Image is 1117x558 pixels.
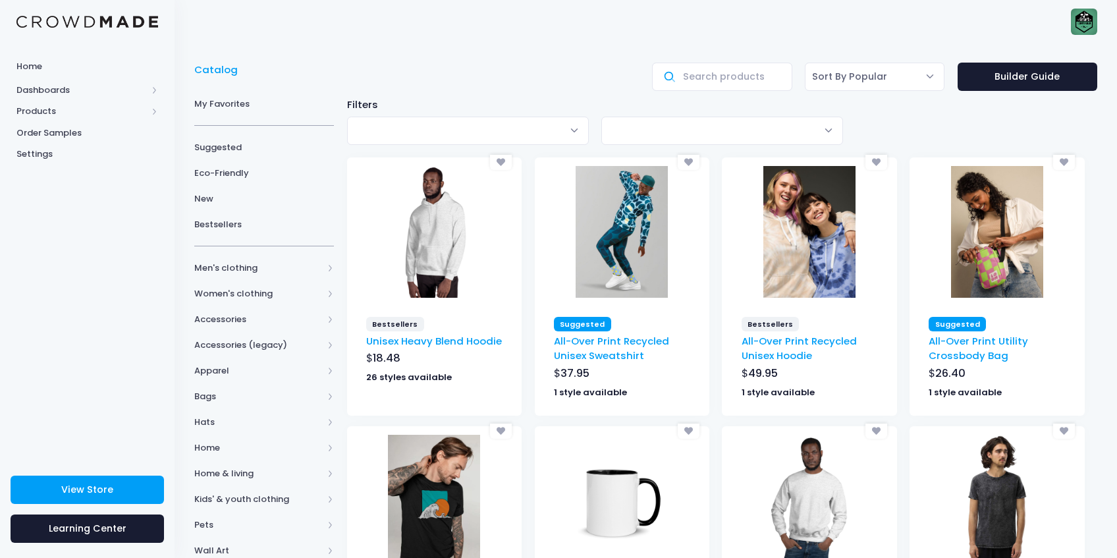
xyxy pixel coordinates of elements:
a: All-Over Print Utility Crossbody Bag [929,334,1028,362]
a: View Store [11,476,164,504]
span: Suggested [554,317,611,331]
a: Eco-Friendly [194,160,334,186]
span: 26.40 [935,366,966,381]
div: Add to favorites [1053,424,1075,439]
strong: 26 styles available [366,371,452,383]
a: All-Over Print Recycled Unisex Sweatshirt [554,334,669,362]
div: Filters [341,98,1104,112]
span: Home [16,60,158,73]
span: Bestsellers [366,317,424,331]
span: Wall Art [194,544,323,557]
span: New [194,192,334,206]
div: $ [742,366,878,384]
div: Add to favorites [865,424,887,439]
div: Add to favorites [865,155,887,170]
span: Pets [194,518,323,532]
span: Home & living [194,467,323,480]
span: Accessories [194,313,323,326]
div: $ [929,366,1065,384]
span: My Favorites [194,98,334,111]
strong: 1 style available [929,386,1002,399]
span: View Store [61,483,113,496]
img: Logo [16,16,158,28]
div: Add to favorites [678,155,699,170]
a: New [194,186,334,211]
span: Accessories (legacy) [194,339,323,352]
span: Suggested [194,141,334,154]
span: Bestsellers [742,317,800,331]
input: Search products [652,63,792,91]
div: Add to favorites [490,424,512,439]
a: Bestsellers [194,211,334,237]
a: Unisex Heavy Blend Hoodie [366,334,502,348]
span: Suggested [929,317,986,331]
span: Kids' & youth clothing [194,493,323,506]
strong: 1 style available [554,386,627,399]
span: Apparel [194,364,323,377]
a: All-Over Print Recycled Unisex Hoodie [742,334,857,362]
div: Add to favorites [490,155,512,170]
strong: 1 style available [742,386,815,399]
a: Learning Center [11,515,164,543]
span: Order Samples [16,126,158,140]
div: $ [366,350,503,369]
div: $ [554,366,690,384]
span: Women's clothing [194,287,323,300]
div: Add to favorites [678,424,699,439]
span: Men's clothing [194,262,323,275]
span: Dashboards [16,84,147,97]
span: 37.95 [560,366,589,381]
span: Hats [194,416,323,429]
img: User [1071,9,1097,35]
span: Learning Center [49,522,126,535]
span: Settings [16,148,158,161]
a: Catalog [194,63,244,77]
span: Bags [194,390,323,403]
span: Bestsellers [194,218,334,231]
span: 18.48 [373,350,400,366]
a: Suggested [194,134,334,160]
div: Add to favorites [1053,155,1075,170]
span: Home [194,441,323,455]
span: Products [16,105,147,118]
span: 49.95 [748,366,778,381]
a: Builder Guide [958,63,1097,91]
span: Eco-Friendly [194,167,334,180]
a: My Favorites [194,91,334,117]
